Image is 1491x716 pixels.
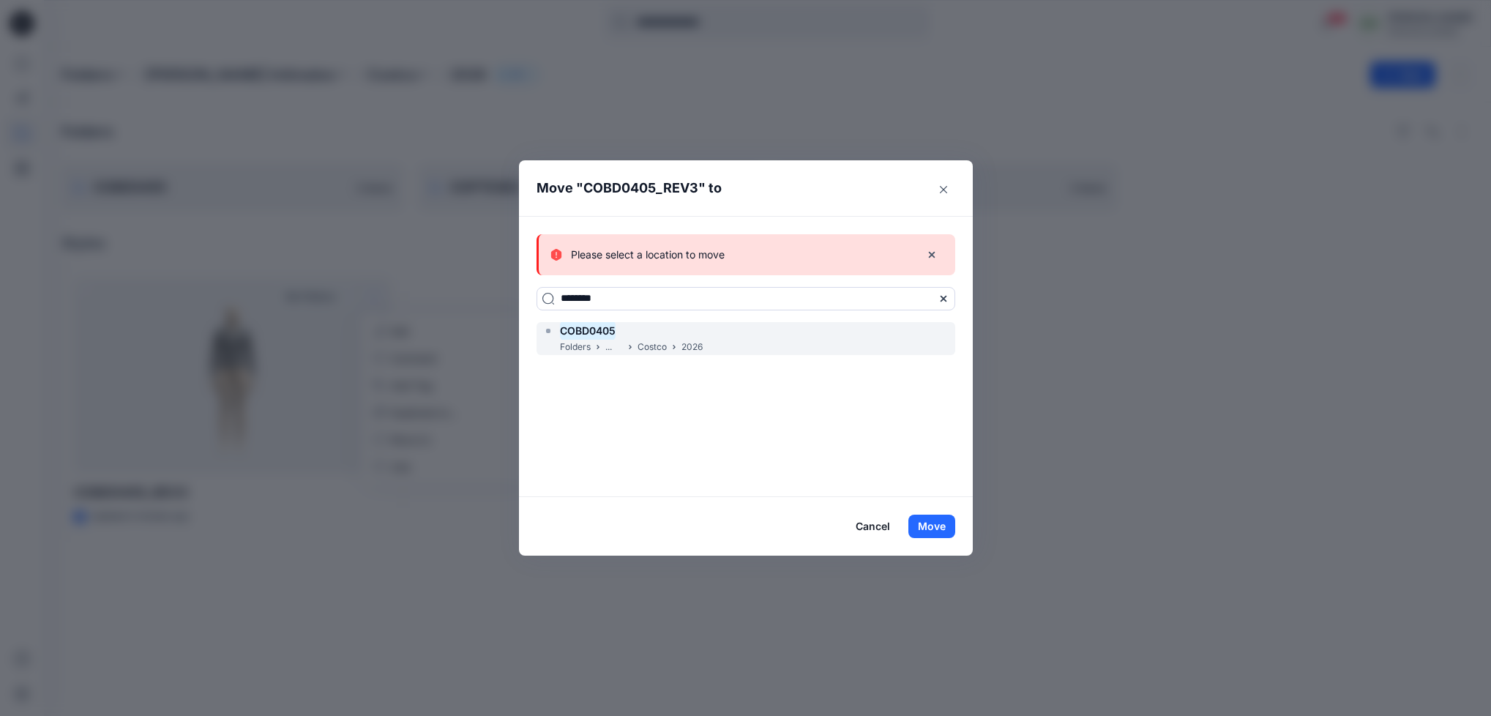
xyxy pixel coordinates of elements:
[560,321,616,340] mark: COBD0405
[932,178,955,201] button: Close
[638,340,667,355] p: Costco
[681,340,703,355] p: 2026
[560,340,591,355] p: Folders
[908,515,955,538] button: Move
[519,160,950,216] header: Move " " to
[605,340,623,355] p: ...
[583,178,698,198] p: COBD0405_REV3
[846,515,900,538] button: Cancel
[571,246,725,264] p: Please select a location to move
